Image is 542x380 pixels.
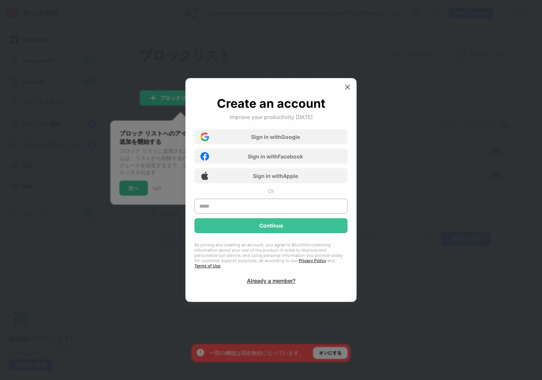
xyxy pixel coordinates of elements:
[259,223,283,229] div: Continue
[248,153,303,160] div: Sign in with Facebook
[200,152,209,161] img: facebook-icon.png
[268,188,274,194] div: Or
[253,173,298,179] div: Sign in with Apple
[200,133,209,141] img: google-icon.png
[194,242,348,268] div: By joining and creating an account, you agree to BlockSite collecting information about your use ...
[299,258,326,263] a: Privacy Policy
[251,134,300,140] div: Sign in with Google
[194,263,220,268] a: Terms of Use
[217,96,325,111] div: Create an account
[247,277,295,284] div: Already a member?
[230,114,313,120] div: Improve your productivity [DATE]
[200,172,209,180] img: apple-icon.png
